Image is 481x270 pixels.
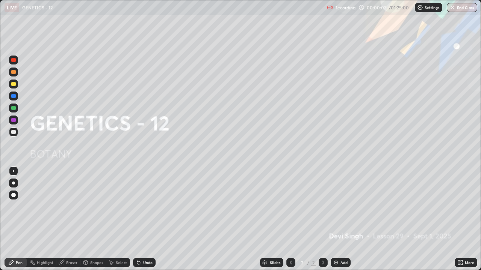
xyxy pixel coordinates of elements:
div: 2 [311,259,316,266]
button: End Class [447,3,477,12]
div: 2 [298,260,306,265]
img: recording.375f2c34.svg [327,4,333,10]
div: / [307,260,310,265]
div: Slides [270,261,280,264]
img: class-settings-icons [417,4,423,10]
p: GENETICS - 12 [22,4,53,10]
img: end-class-cross [449,4,455,10]
div: Eraser [66,261,77,264]
img: add-slide-button [333,259,339,265]
p: Settings [425,6,439,9]
div: More [465,261,474,264]
p: Recording [334,5,355,10]
p: LIVE [7,4,17,10]
div: Undo [143,261,153,264]
div: Select [116,261,127,264]
div: Add [340,261,348,264]
div: Shapes [90,261,103,264]
div: Highlight [37,261,53,264]
div: Pen [16,261,23,264]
